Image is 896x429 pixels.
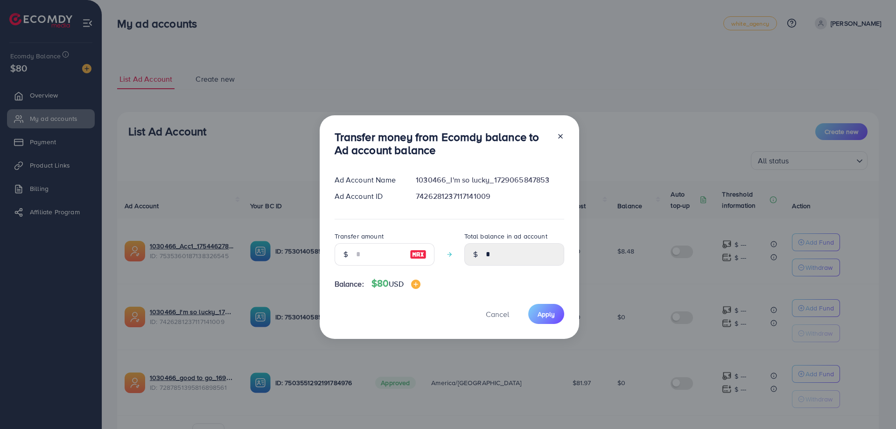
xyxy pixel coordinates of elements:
[856,387,889,422] iframe: Chat
[327,191,409,202] div: Ad Account ID
[528,304,564,324] button: Apply
[408,175,571,185] div: 1030466_I'm so lucky_1729065847853
[464,232,547,241] label: Total balance in ad account
[335,279,364,289] span: Balance:
[408,191,571,202] div: 7426281237117141009
[335,232,384,241] label: Transfer amount
[389,279,403,289] span: USD
[486,309,509,319] span: Cancel
[411,280,420,289] img: image
[371,278,420,289] h4: $80
[335,130,549,157] h3: Transfer money from Ecomdy balance to Ad account balance
[538,309,555,319] span: Apply
[410,249,427,260] img: image
[327,175,409,185] div: Ad Account Name
[474,304,521,324] button: Cancel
